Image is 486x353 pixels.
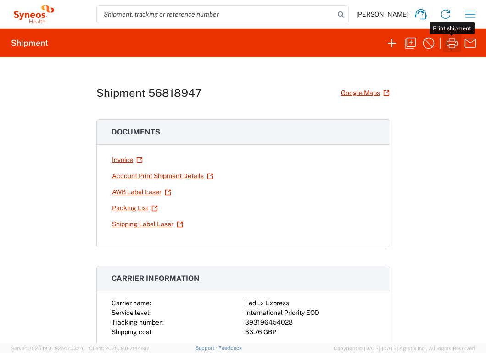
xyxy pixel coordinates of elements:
span: Documents [112,128,160,136]
a: Support [196,345,218,351]
a: Google Maps [341,85,390,101]
a: Feedback [218,345,242,351]
span: Carrier information [112,274,200,283]
span: Copyright © [DATE]-[DATE] Agistix Inc., All Rights Reserved [334,344,475,353]
div: FedEx Express [245,298,375,308]
span: Server: 2025.19.0-192a4753216 [11,346,85,351]
a: Account Print Shipment Details [112,168,214,184]
h1: Shipment 56818947 [96,86,201,100]
span: Carrier name: [112,299,151,307]
span: Tracking number: [112,319,163,326]
a: Shipping Label Laser [112,216,184,232]
div: 393196454028 [245,318,375,327]
span: Client: 2025.19.0-7f44ea7 [89,346,150,351]
a: Invoice [112,152,143,168]
a: AWB Label Laser [112,184,172,200]
a: Packing List [112,200,158,216]
input: Shipment, tracking or reference number [97,6,335,23]
span: Service level: [112,309,151,316]
span: [PERSON_NAME] [356,10,408,18]
span: Shipping cost [112,328,151,336]
h2: Shipment [11,38,48,49]
div: 33.76 GBP [245,327,375,337]
div: International Priority EOD [245,308,375,318]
